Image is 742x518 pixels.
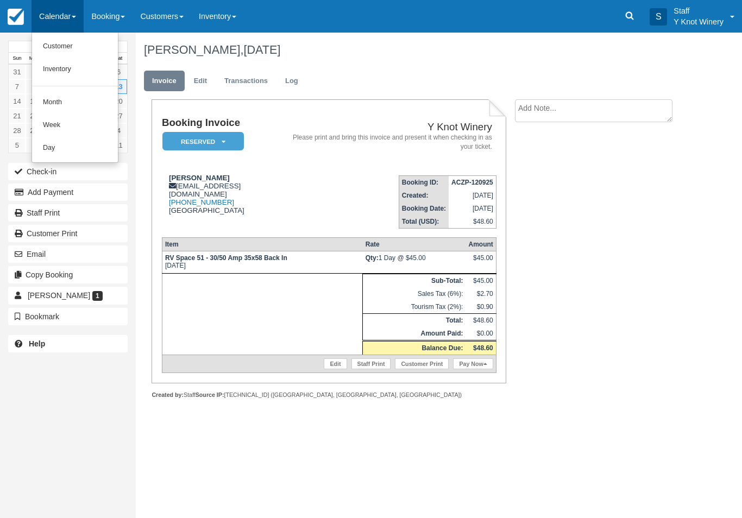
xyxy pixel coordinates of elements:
ul: Calendar [32,33,118,163]
a: Customer [32,35,118,58]
a: Day [32,137,118,160]
a: Week [32,114,118,137]
a: Month [32,91,118,114]
a: Inventory [32,58,118,81]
